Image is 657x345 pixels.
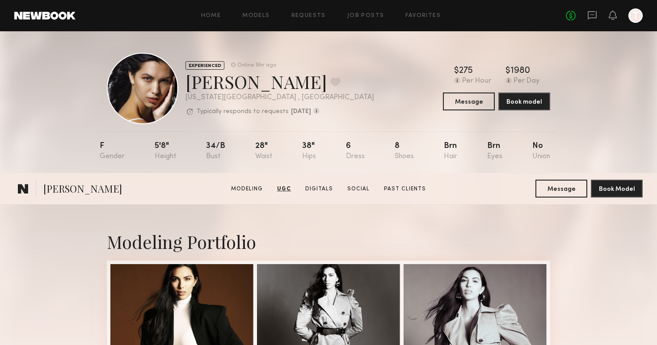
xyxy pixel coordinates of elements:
a: Past Clients [380,185,430,193]
div: Modeling Portfolio [107,230,550,253]
div: $ [505,67,510,76]
b: [DATE] [291,109,311,115]
div: Per Hour [462,77,491,85]
div: [US_STATE][GEOGRAPHIC_DATA] , [GEOGRAPHIC_DATA] [185,94,374,101]
span: [PERSON_NAME] [43,182,122,198]
div: EXPERIENCED [185,61,224,70]
a: Social [344,185,373,193]
button: Message [535,180,587,198]
a: Home [201,13,221,19]
div: Brn [487,142,502,160]
a: Modeling [227,185,266,193]
a: T [628,8,643,23]
button: Book model [498,93,550,110]
a: Favorites [405,13,441,19]
a: Digitals [302,185,337,193]
div: 28" [255,142,272,160]
div: No [532,142,550,160]
div: F [100,142,125,160]
a: UGC [274,185,295,193]
div: 5'8" [155,142,176,160]
button: Book Model [591,180,643,198]
a: Requests [291,13,326,19]
div: 1980 [510,67,530,76]
div: 8 [395,142,414,160]
div: 38" [302,142,316,160]
div: $ [454,67,459,76]
div: 6 [346,142,365,160]
a: Job Posts [347,13,384,19]
div: 275 [459,67,473,76]
button: Message [443,93,495,110]
p: Typically responds to requests [197,109,289,115]
div: Brn [444,142,457,160]
a: Models [242,13,270,19]
div: 34/b [206,142,225,160]
div: [PERSON_NAME] [185,70,374,93]
div: Per Day [514,77,539,85]
a: Book Model [591,185,643,192]
div: Online 9hr ago [237,63,276,68]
